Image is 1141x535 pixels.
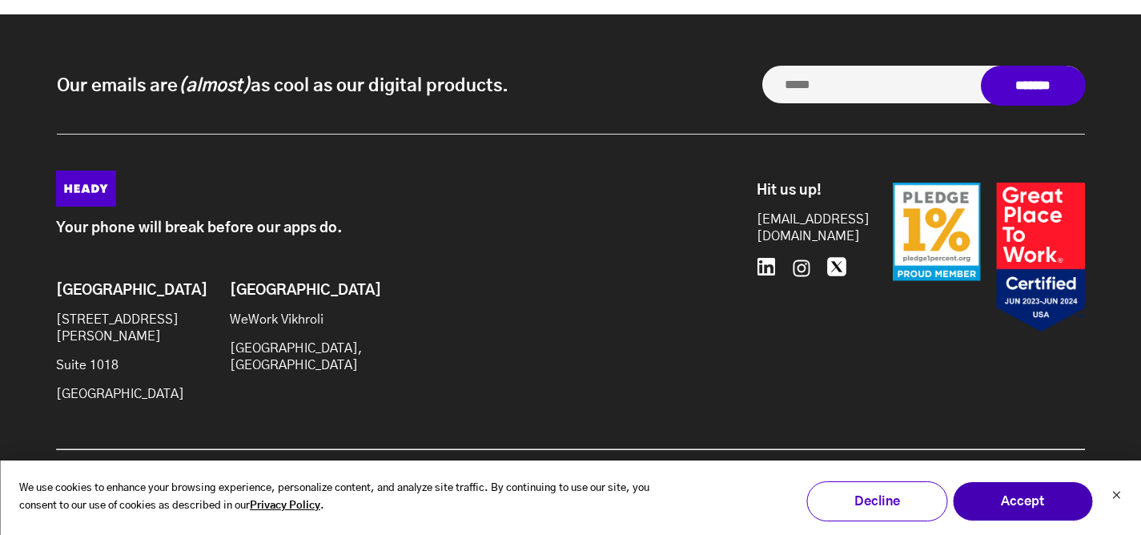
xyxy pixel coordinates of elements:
[19,480,665,517] p: We use cookies to enhance your browsing experience, personalize content, and analyze site traffic...
[56,357,186,374] p: Suite 1018
[893,183,1085,332] img: Badges-24
[56,386,186,403] p: [GEOGRAPHIC_DATA]
[757,211,853,245] a: [EMAIL_ADDRESS][DOMAIN_NAME]
[250,497,320,516] a: Privacy Policy
[178,77,251,95] i: (almost)
[230,283,360,300] h6: [GEOGRAPHIC_DATA]
[230,340,360,374] p: [GEOGRAPHIC_DATA], [GEOGRAPHIC_DATA]
[757,183,853,200] h6: Hit us up!
[56,220,685,237] p: Your phone will break before our apps do.
[56,171,116,207] img: Heady_Logo_Web-01 (1)
[230,312,360,328] p: WeWork Vikhroli
[806,481,947,521] button: Decline
[56,283,186,300] h6: [GEOGRAPHIC_DATA]
[56,458,571,475] p: © 2025, Heady LLC.
[952,481,1093,521] button: Accept
[56,312,186,345] p: [STREET_ADDRESS][PERSON_NAME]
[57,74,508,98] p: Our emails are as cool as our digital products.
[1111,489,1121,505] button: Dismiss cookie banner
